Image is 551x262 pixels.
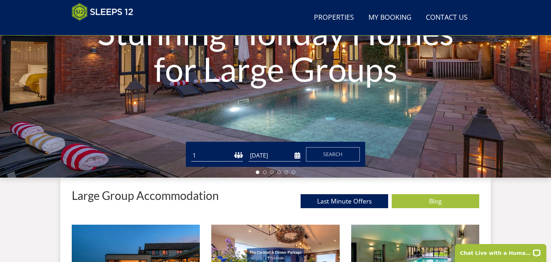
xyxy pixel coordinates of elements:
[249,150,300,162] input: Arrival Date
[72,3,133,21] img: Sleeps 12
[301,194,388,208] a: Last Minute Offers
[323,151,343,158] span: Search
[366,10,414,26] a: My Booking
[68,25,143,31] iframe: Customer reviews powered by Trustpilot
[392,194,479,208] a: Blog
[423,10,471,26] a: Contact Us
[450,239,551,262] iframe: LiveChat chat widget
[311,10,357,26] a: Properties
[306,147,360,162] button: Search
[72,189,219,202] p: Large Group Accommodation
